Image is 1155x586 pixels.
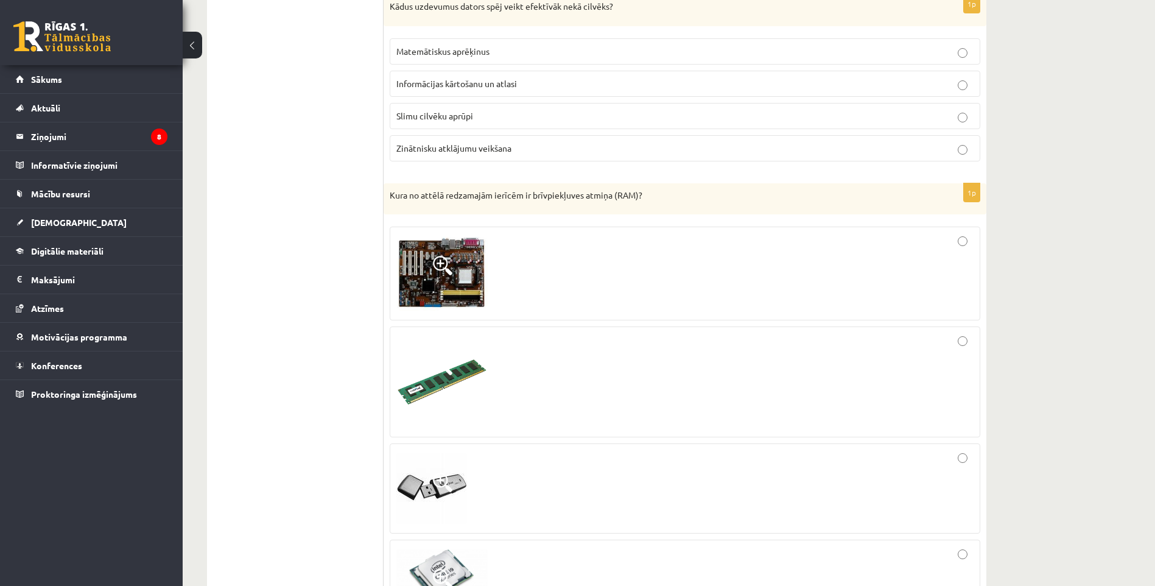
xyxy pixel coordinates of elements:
span: Atzīmes [31,303,64,314]
a: Atzīmes [16,294,167,322]
a: Maksājumi [16,266,167,294]
span: Slimu cilvēku aprūpi [396,110,473,121]
span: Sākums [31,74,62,85]
span: Motivācijas programma [31,331,127,342]
a: Sākums [16,65,167,93]
input: Matemātiskus aprēķinus [958,48,967,58]
p: Kura no attēlā redzamajām ierīcēm ir brīvpiekļuves atmiņa (RAM)? [390,189,919,202]
a: Aktuāli [16,94,167,122]
a: Ziņojumi8 [16,122,167,150]
legend: Ziņojumi [31,122,167,150]
a: Motivācijas programma [16,323,167,351]
a: Rīgas 1. Tālmācības vidusskola [13,21,111,52]
input: Informācijas kārtošanu un atlasi [958,80,967,90]
input: Slimu cilvēku aprūpi [958,113,967,122]
img: 2.jpg [396,336,488,428]
span: Informācijas kārtošanu un atlasi [396,78,517,89]
span: Matemātiskus aprēķinus [396,46,490,57]
p: Kādus uzdevumus dators spēj veikt efektīvāk nekā cilvēks? [390,1,919,13]
span: Proktoringa izmēģinājums [31,389,137,400]
span: [DEMOGRAPHIC_DATA] [31,217,127,228]
a: Digitālie materiāli [16,237,167,265]
span: Konferences [31,360,82,371]
a: Konferences [16,351,167,379]
a: Informatīvie ziņojumi [16,151,167,179]
span: Mācību resursi [31,188,90,199]
span: Aktuāli [31,102,60,113]
legend: Informatīvie ziņojumi [31,151,167,179]
a: Proktoringa izmēģinājums [16,380,167,408]
span: Digitālie materiāli [31,245,104,256]
img: 1.PNG [396,236,488,311]
span: Zinātnisku atklājumu veikšana [396,143,511,154]
a: Mācību resursi [16,180,167,208]
legend: Maksājumi [31,266,167,294]
a: [DEMOGRAPHIC_DATA] [16,208,167,236]
i: 8 [151,129,167,145]
img: 3.jpg [396,453,467,524]
input: Zinātnisku atklājumu veikšana [958,145,967,155]
p: 1p [963,183,980,202]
